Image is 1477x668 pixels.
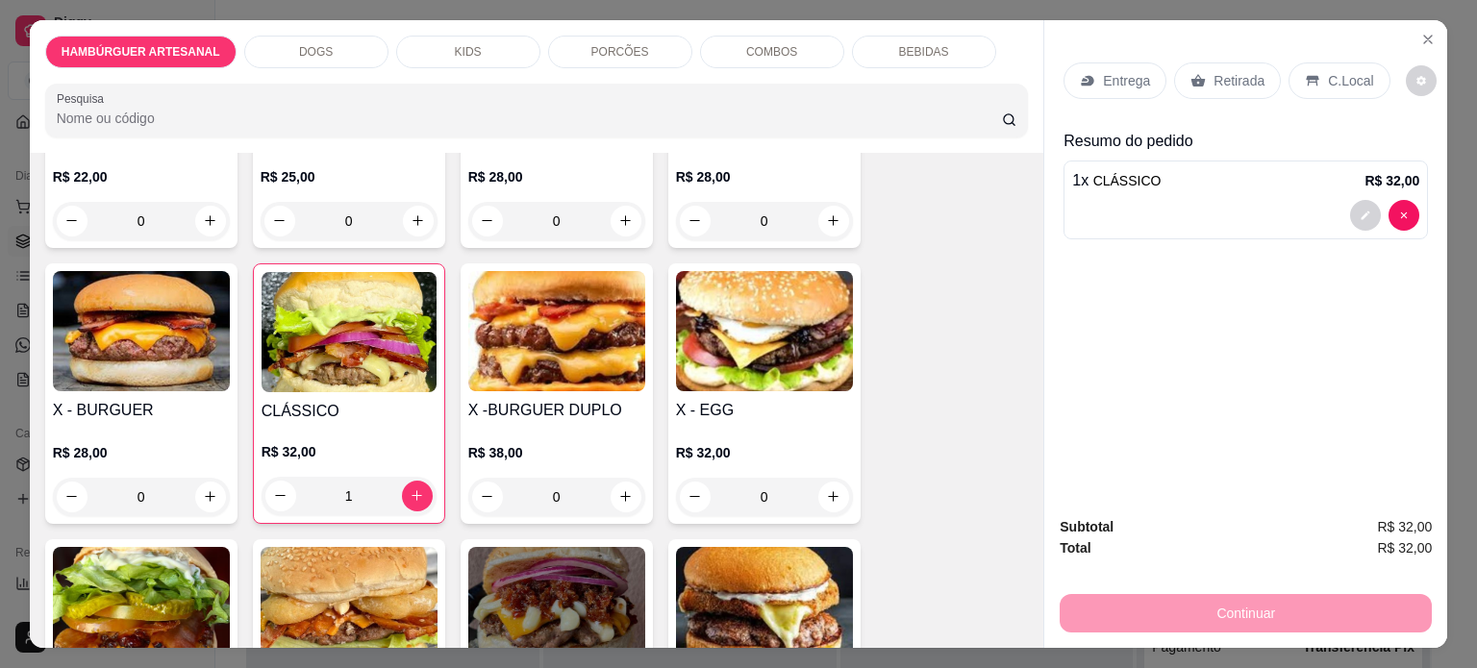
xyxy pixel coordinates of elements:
strong: Total [1060,540,1090,556]
p: C.Local [1328,71,1373,90]
button: decrease-product-quantity [1389,200,1419,231]
p: BEBIDAS [899,44,949,60]
p: HAMBÚRGUER ARTESANAL [62,44,220,60]
img: product-image [262,272,437,392]
button: decrease-product-quantity [1350,200,1381,231]
p: R$ 25,00 [261,167,438,186]
input: Pesquisa [57,109,1002,128]
p: Retirada [1214,71,1264,90]
strong: Subtotal [1060,519,1114,534]
h4: X - EGG [676,399,853,422]
img: product-image [53,547,230,667]
p: R$ 38,00 [468,443,645,462]
h4: X -BURGUER DUPLO [468,399,645,422]
p: R$ 32,00 [1364,171,1419,190]
button: Close [1413,24,1443,55]
img: product-image [261,547,438,667]
p: R$ 32,00 [676,443,853,462]
p: KIDS [455,44,482,60]
p: Entrega [1103,71,1150,90]
p: R$ 32,00 [262,442,437,461]
img: product-image [468,547,645,667]
span: R$ 32,00 [1377,516,1432,537]
span: R$ 32,00 [1377,537,1432,558]
p: R$ 28,00 [53,443,230,462]
img: product-image [676,271,853,391]
label: Pesquisa [57,90,111,107]
button: decrease-product-quantity [1406,65,1437,96]
img: product-image [468,271,645,391]
img: product-image [676,547,853,667]
h4: X - BURGUER [53,399,230,422]
p: R$ 28,00 [468,167,645,186]
p: R$ 22,00 [53,167,230,186]
p: COMBOS [746,44,797,60]
p: 1 x [1072,169,1161,192]
p: R$ 28,00 [676,167,853,186]
p: DOGS [299,44,333,60]
h4: CLÁSSICO [262,400,437,423]
span: CLÁSSICO [1093,173,1162,188]
p: PORCÕES [591,44,649,60]
p: Resumo do pedido [1064,130,1428,153]
img: product-image [53,271,230,391]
